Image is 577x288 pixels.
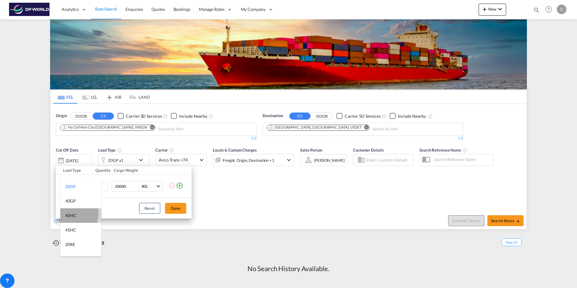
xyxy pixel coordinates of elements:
[65,213,76,219] div: 40HC
[5,256,26,279] iframe: Chat
[65,184,76,190] div: 20GP
[65,242,75,248] div: 20RE
[65,198,76,204] div: 40GP
[65,227,76,233] div: 45HC
[65,256,75,262] div: 40RE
